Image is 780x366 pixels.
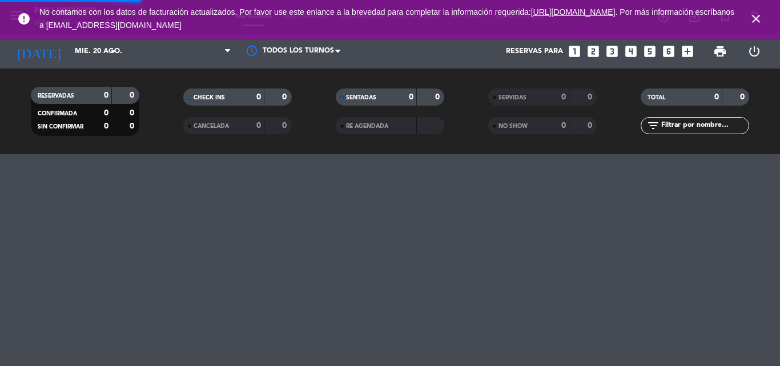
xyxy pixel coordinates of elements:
strong: 0 [561,93,566,101]
strong: 0 [409,93,413,101]
strong: 0 [130,91,136,99]
strong: 0 [130,109,136,117]
strong: 0 [588,122,594,130]
i: looks_one [567,44,582,59]
span: print [713,45,727,58]
span: NO SHOW [498,123,528,129]
span: SENTADAS [346,95,376,100]
span: SERVIDAS [498,95,526,100]
span: CANCELADA [194,123,229,129]
strong: 0 [740,93,747,101]
strong: 0 [714,93,719,101]
span: TOTAL [648,95,665,100]
strong: 0 [104,122,108,130]
div: LOG OUT [737,34,771,69]
i: error [17,12,31,26]
span: RESERVADAS [38,93,74,99]
i: [DATE] [9,39,69,64]
span: RE AGENDADA [346,123,388,129]
strong: 0 [282,122,289,130]
strong: 0 [104,91,108,99]
i: looks_4 [624,44,638,59]
span: Reservas para [506,47,563,55]
strong: 0 [588,93,594,101]
span: CONFIRMADA [38,111,77,116]
strong: 0 [130,122,136,130]
i: filter_list [646,119,660,132]
span: SIN CONFIRMAR [38,124,83,130]
strong: 0 [282,93,289,101]
span: No contamos con los datos de facturación actualizados. Por favor use este enlance a la brevedad p... [39,7,734,30]
strong: 0 [104,109,108,117]
a: . Por más información escríbanos a [EMAIL_ADDRESS][DOMAIN_NAME] [39,7,734,30]
i: arrow_drop_down [106,45,120,58]
i: looks_two [586,44,601,59]
strong: 0 [256,122,261,130]
i: close [749,12,763,26]
a: [URL][DOMAIN_NAME] [531,7,616,17]
i: looks_5 [642,44,657,59]
span: CHECK INS [194,95,225,100]
strong: 0 [256,93,261,101]
strong: 0 [435,93,442,101]
strong: 0 [561,122,566,130]
i: power_settings_new [747,45,761,58]
i: add_box [680,44,695,59]
i: looks_3 [605,44,620,59]
input: Filtrar por nombre... [660,119,749,132]
i: looks_6 [661,44,676,59]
